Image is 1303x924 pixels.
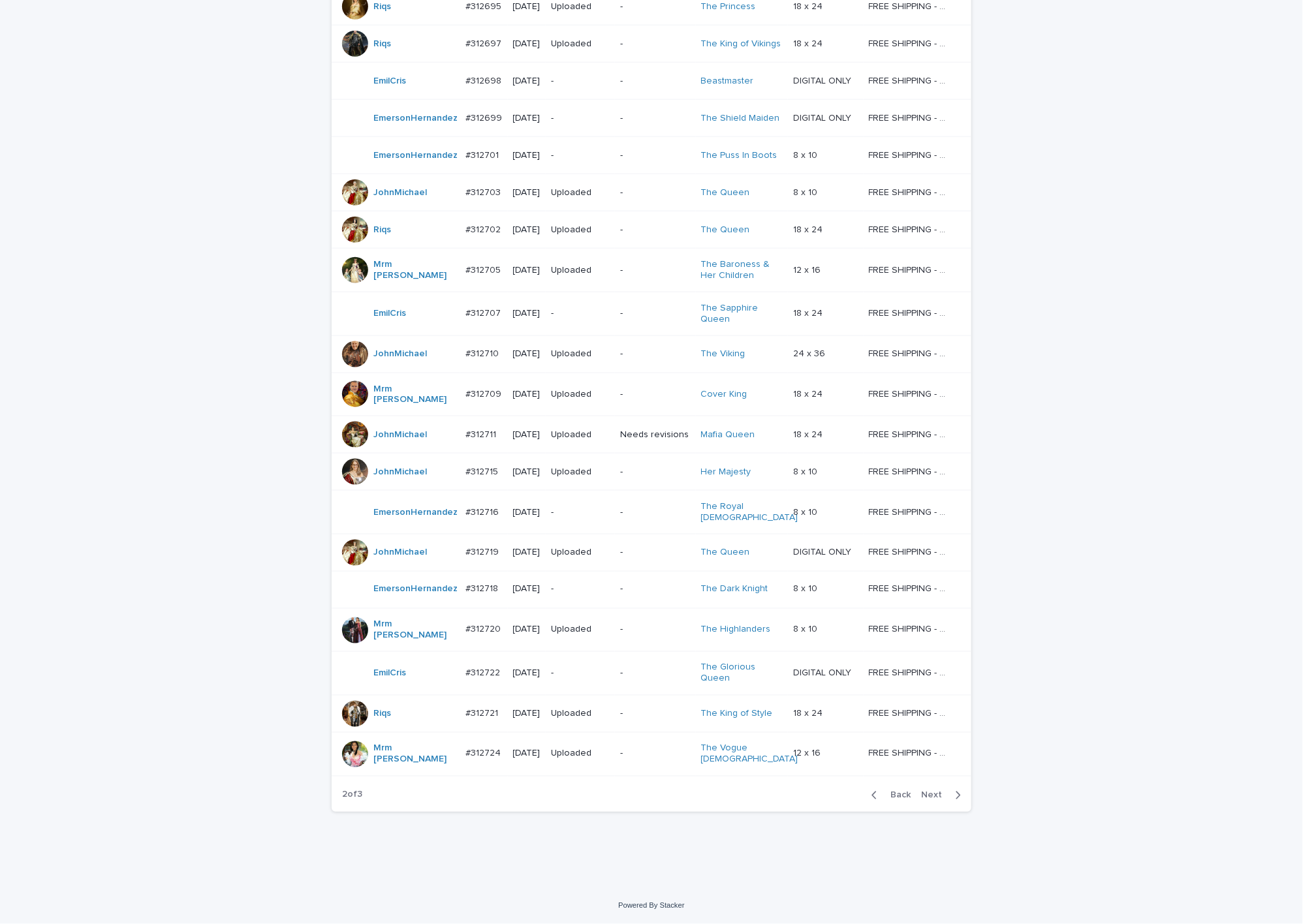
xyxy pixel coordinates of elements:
[465,746,503,760] p: #312724
[332,416,971,454] tr: JohnMichael #312711#312711 [DATE]UploadedNeeds revisionsMafia Queen 18 x 2418 x 24 FREE SHIPPING ...
[513,150,541,161] p: [DATE]
[551,547,610,558] p: Uploaded
[883,791,911,800] span: Back
[332,25,971,63] tr: Riqs #312697#312697 [DATE]Uploaded-The King of Vikings 18 x 2418 x 24 FREE SHIPPING - preview in ...
[465,427,499,440] p: #312711
[551,76,610,87] p: -
[551,308,610,319] p: -
[701,224,750,236] a: The Queen
[620,348,691,360] p: -
[332,695,971,732] tr: Riqs #312721#312721 [DATE]Uploaded-The King of Style 18 x 2418 x 24 FREE SHIPPING - preview in 1-...
[373,308,406,319] a: EmilCris
[513,429,541,440] p: [DATE]
[332,335,971,373] tr: JohnMichael #312710#312710 [DATE]Uploaded-The Viking 24 x 3624 x 36 FREE SHIPPING - preview in 1-...
[620,1,691,12] p: -
[373,224,391,236] a: Riqs
[513,709,541,720] p: [DATE]
[620,389,691,400] p: -
[332,608,971,652] tr: Mrm [PERSON_NAME] #312720#312720 [DATE]Uploaded-The Highlanders 8 x 108 x 10 FREE SHIPPING - prev...
[869,346,953,360] p: FREE SHIPPING - preview in 1-2 business days, after your approval delivery will take 5-10 b.d.
[513,113,541,124] p: [DATE]
[513,389,541,400] p: [DATE]
[793,36,825,50] p: 18 x 24
[793,581,820,595] p: 8 x 10
[620,150,691,161] p: -
[701,501,798,523] a: The Royal [DEMOGRAPHIC_DATA]
[620,584,691,595] p: -
[551,187,610,198] p: Uploaded
[551,38,610,50] p: Uploaded
[373,547,427,558] a: JohnMichael
[793,222,825,236] p: 18 x 24
[465,147,501,161] p: #312701
[701,259,783,281] a: The Baroness & Her Children
[465,464,501,478] p: #312715
[793,73,854,87] p: DIGITAL ONLY
[620,38,691,50] p: -
[465,305,503,319] p: #312707
[701,709,773,720] a: The King of Style
[332,292,971,335] tr: EmilCris #312707#312707 [DATE]--The Sapphire Queen 18 x 2418 x 24 FREE SHIPPING - preview in 1-2 ...
[513,38,541,50] p: [DATE]
[373,429,427,440] a: JohnMichael
[869,581,953,595] p: FREE SHIPPING - preview in 1-2 business days, after your approval delivery will take 5-10 b.d.
[620,748,691,760] p: -
[373,38,391,50] a: Riqs
[465,622,503,636] p: #312720
[793,427,825,440] p: 18 x 24
[551,624,610,636] p: Uploaded
[332,454,971,491] tr: JohnMichael #312715#312715 [DATE]Uploaded-Her Majesty 8 x 108 x 10 FREE SHIPPING - preview in 1-2...
[620,429,691,440] p: Needs revisions
[869,706,953,720] p: FREE SHIPPING - preview in 1-2 business days, after your approval delivery will take 5-10 b.d.
[332,534,971,571] tr: JohnMichael #312719#312719 [DATE]Uploaded-The Queen DIGITAL ONLYDIGITAL ONLY FREE SHIPPING - prev...
[551,150,610,161] p: -
[332,652,971,696] tr: EmilCris #312722#312722 [DATE]--The Glorious Queen DIGITAL ONLYDIGITAL ONLY FREE SHIPPING - previ...
[373,384,455,406] a: Mrm [PERSON_NAME]
[373,743,455,765] a: Mrm [PERSON_NAME]
[793,346,828,360] p: 24 x 36
[373,187,427,198] a: JohnMichael
[620,224,691,236] p: -
[513,187,541,198] p: [DATE]
[465,185,503,198] p: #312703
[373,709,391,720] a: Riqs
[620,624,691,636] p: -
[513,76,541,87] p: [DATE]
[551,584,610,595] p: -
[869,622,953,636] p: FREE SHIPPING - preview in 1-2 business days, after your approval delivery will take 5-10 b.d.
[793,504,820,518] p: 8 x 10
[332,491,971,534] tr: EmersonHernandez #312716#312716 [DATE]--The Royal [DEMOGRAPHIC_DATA] 8 x 108 x 10 FREE SHIPPING -...
[332,373,971,416] tr: Mrm [PERSON_NAME] #312709#312709 [DATE]Uploaded-Cover King 18 x 2418 x 24 FREE SHIPPING - preview...
[373,150,458,161] a: EmersonHernandez
[373,584,458,595] a: EmersonHernandez
[332,100,971,137] tr: EmersonHernandez #312699#312699 [DATE]--The Shield Maiden DIGITAL ONLYDIGITAL ONLY FREE SHIPPING ...
[701,303,783,325] a: The Sapphire Queen
[373,467,427,478] a: JohnMichael
[701,113,780,124] a: The Shield Maiden
[551,389,610,400] p: Uploaded
[551,113,610,124] p: -
[869,36,953,50] p: FREE SHIPPING - preview in 1-2 business days, after your approval delivery will take 5-10 b.d.
[513,265,541,276] p: [DATE]
[373,259,455,281] a: Mrm [PERSON_NAME]
[465,73,504,87] p: #312698
[869,544,953,558] p: FREE SHIPPING - preview in 1-2 business days, after your approval delivery will take 5-10 b.d.
[869,464,953,478] p: FREE SHIPPING - preview in 1-2 business days, after your approval delivery will take 5-10 b.d.
[620,265,691,276] p: -
[861,790,916,801] button: Back
[869,222,953,236] p: FREE SHIPPING - preview in 1-2 business days, after your approval delivery will take 5-10 b.d.
[332,779,373,811] p: 2 of 3
[373,348,427,360] a: JohnMichael
[513,624,541,636] p: [DATE]
[793,746,823,760] p: 12 x 16
[793,262,823,276] p: 12 x 16
[551,265,610,276] p: Uploaded
[513,224,541,236] p: [DATE]
[701,624,771,636] a: The Highlanders
[513,584,541,595] p: [DATE]
[513,507,541,518] p: [DATE]
[551,668,610,679] p: -
[465,346,501,360] p: #312710
[916,790,971,801] button: Next
[465,110,505,124] p: #312699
